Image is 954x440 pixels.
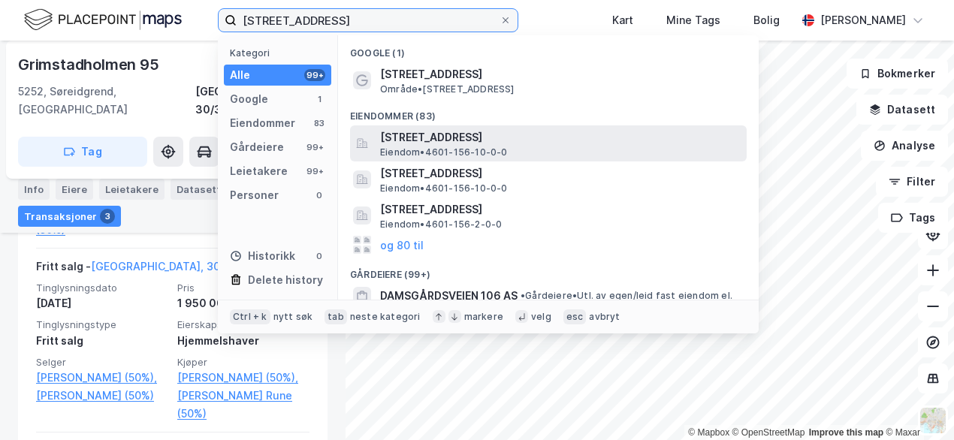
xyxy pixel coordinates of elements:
[338,35,759,62] div: Google (1)
[380,218,502,231] span: Eiendom • 4601-156-2-0-0
[313,250,325,262] div: 0
[313,117,325,129] div: 83
[177,282,309,294] span: Pris
[380,200,741,218] span: [STREET_ADDRESS]
[847,59,948,89] button: Bokmerker
[688,427,729,438] a: Mapbox
[36,282,168,294] span: Tinglysningsdato
[36,387,168,405] a: [PERSON_NAME] (50%)
[304,69,325,81] div: 99+
[879,368,954,440] iframe: Chat Widget
[36,369,168,387] a: [PERSON_NAME] (50%),
[304,141,325,153] div: 99+
[521,290,525,301] span: •
[820,11,906,29] div: [PERSON_NAME]
[612,11,633,29] div: Kart
[177,318,309,331] span: Eierskapstype
[313,189,325,201] div: 0
[177,332,309,350] div: Hjemmelshaver
[36,258,244,282] div: Fritt salg -
[380,236,424,254] button: og 80 til
[304,165,325,177] div: 99+
[325,309,347,324] div: tab
[177,294,309,312] div: 1 950 000 kr
[195,83,328,119] div: [GEOGRAPHIC_DATA], 30/354
[177,356,309,369] span: Kjøper
[380,83,515,95] span: Område • [STREET_ADDRESS]
[464,311,503,323] div: markere
[230,66,250,84] div: Alle
[338,98,759,125] div: Eiendommer (83)
[36,356,168,369] span: Selger
[563,309,587,324] div: esc
[531,311,551,323] div: velg
[171,179,227,200] div: Datasett
[313,93,325,105] div: 1
[18,137,147,167] button: Tag
[18,53,162,77] div: Grimstadholmen 95
[36,332,168,350] div: Fritt salg
[230,90,268,108] div: Google
[100,209,115,224] div: 3
[589,311,620,323] div: avbryt
[878,203,948,233] button: Tags
[856,95,948,125] button: Datasett
[18,206,121,227] div: Transaksjoner
[273,311,313,323] div: nytt søk
[879,368,954,440] div: Kontrollprogram for chat
[177,387,309,423] a: [PERSON_NAME] Rune (50%)
[56,179,93,200] div: Eiere
[380,128,741,146] span: [STREET_ADDRESS]
[18,83,195,119] div: 5252, Søreidgrend, [GEOGRAPHIC_DATA]
[753,11,780,29] div: Bolig
[36,294,168,312] div: [DATE]
[230,47,331,59] div: Kategori
[177,369,309,387] a: [PERSON_NAME] (50%),
[36,318,168,331] span: Tinglysningstype
[380,164,741,182] span: [STREET_ADDRESS]
[99,179,165,200] div: Leietakere
[380,287,518,305] span: DAMSGÅRDSVEIEN 106 AS
[91,260,244,273] a: [GEOGRAPHIC_DATA], 30/354
[380,146,508,158] span: Eiendom • 4601-156-10-0-0
[521,290,732,302] span: Gårdeiere • Utl. av egen/leid fast eiendom el.
[230,114,295,132] div: Eiendommer
[338,257,759,284] div: Gårdeiere (99+)
[666,11,720,29] div: Mine Tags
[230,138,284,156] div: Gårdeiere
[380,182,508,194] span: Eiendom • 4601-156-10-0-0
[350,311,421,323] div: neste kategori
[237,9,500,32] input: Søk på adresse, matrikkel, gårdeiere, leietakere eller personer
[876,167,948,197] button: Filter
[809,427,883,438] a: Improve this map
[248,271,323,289] div: Delete history
[24,7,182,33] img: logo.f888ab2527a4732fd821a326f86c7f29.svg
[230,309,270,324] div: Ctrl + k
[380,65,741,83] span: [STREET_ADDRESS]
[18,179,50,200] div: Info
[230,247,295,265] div: Historikk
[861,131,948,161] button: Analyse
[732,427,805,438] a: OpenStreetMap
[230,162,288,180] div: Leietakere
[230,186,279,204] div: Personer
